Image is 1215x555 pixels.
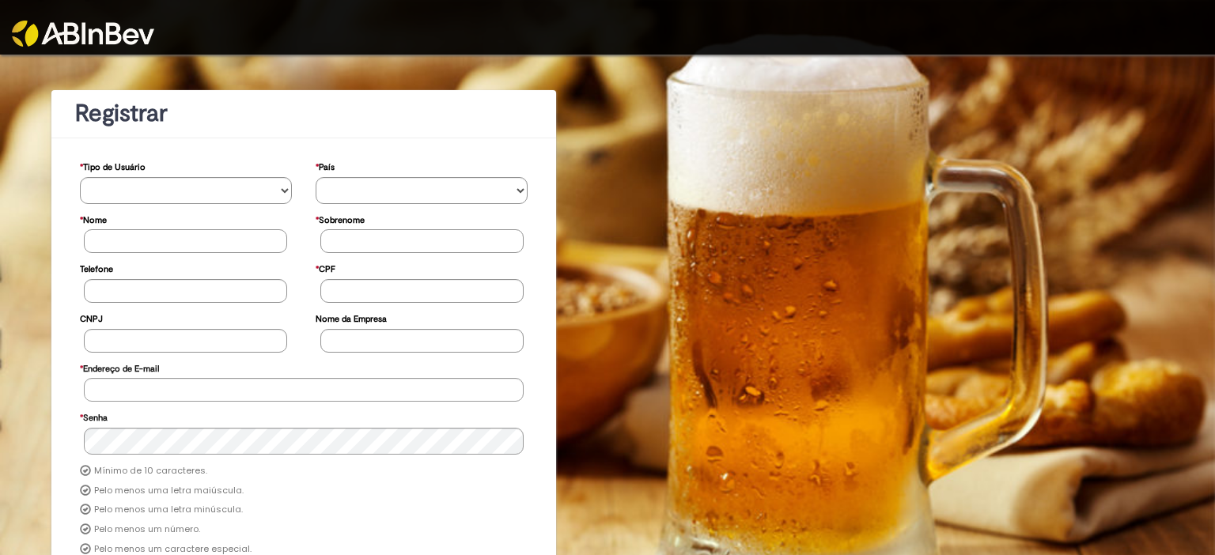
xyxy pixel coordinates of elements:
label: Pelo menos um número. [94,523,200,536]
label: CPF [316,256,335,279]
label: Endereço de E-mail [80,356,159,379]
label: Nome [80,207,107,230]
h1: Registrar [75,100,532,126]
label: Mínimo de 10 caracteres. [94,465,207,478]
label: Nome da Empresa [316,306,387,329]
label: CNPJ [80,306,103,329]
label: Pelo menos uma letra maiúscula. [94,485,244,497]
label: Sobrenome [316,207,365,230]
label: Senha [80,405,108,428]
label: Tipo de Usuário [80,154,146,177]
label: Telefone [80,256,113,279]
label: Pelo menos uma letra minúscula. [94,504,243,516]
img: ABInbev-white.png [12,21,154,47]
label: País [316,154,335,177]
